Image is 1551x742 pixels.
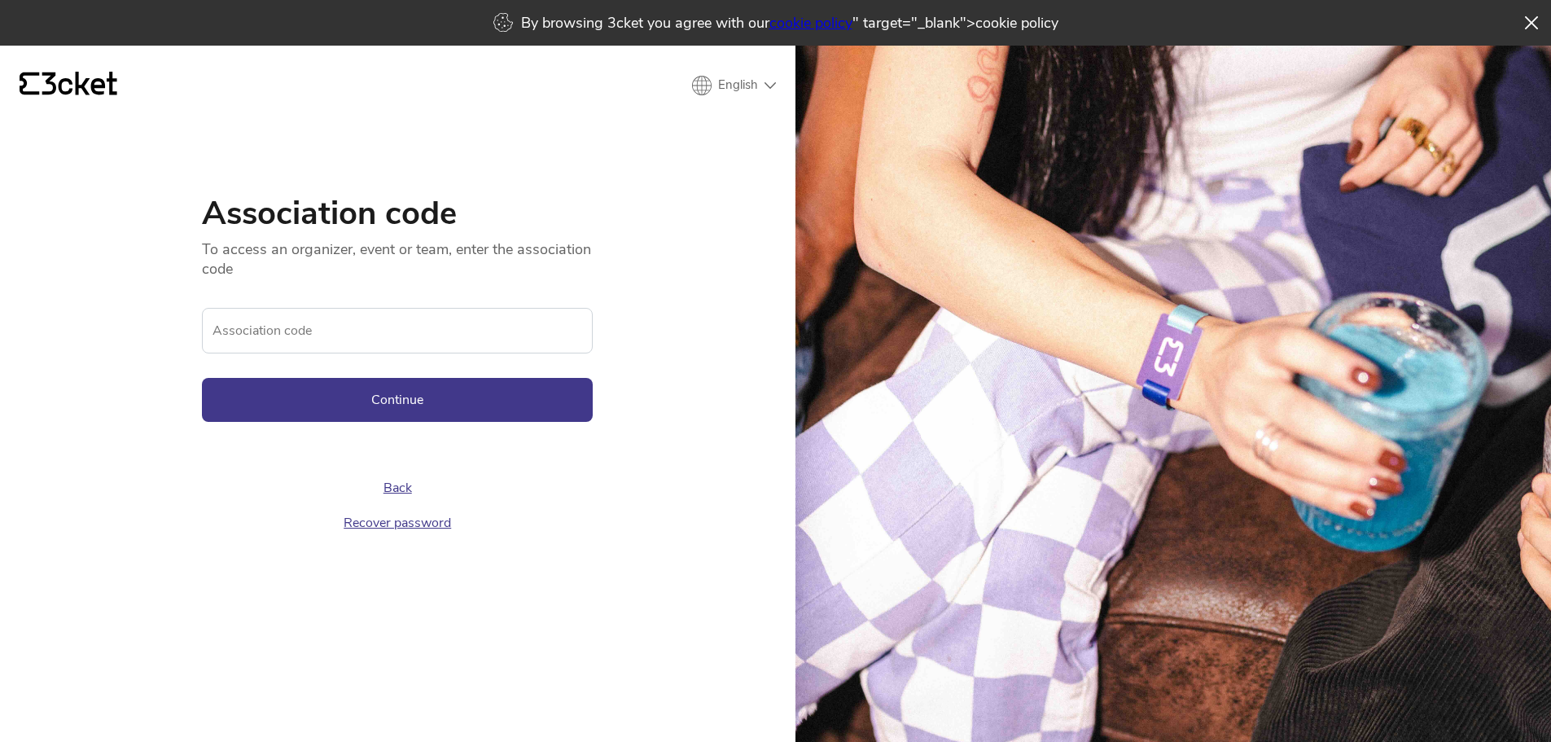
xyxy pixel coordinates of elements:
[521,13,1058,33] p: By browsing 3cket you agree with our " target="_blank">cookie policy
[202,230,593,279] p: To access an organizer, event or team, enter the association code
[769,13,852,33] a: cookie policy
[202,308,593,353] label: Association code
[202,197,593,230] h1: Association code
[20,72,39,95] g: {' '}
[20,72,117,99] a: {' '}
[202,378,593,422] button: Continue
[383,479,412,497] a: Back
[344,514,451,532] a: Recover password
